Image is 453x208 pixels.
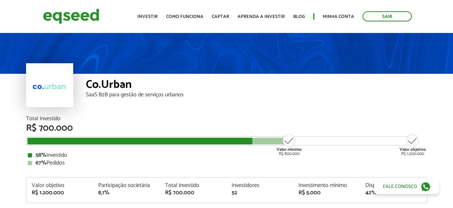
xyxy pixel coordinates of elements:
[165,190,221,196] div: R$ 700.000
[43,7,99,26] img: EqSeed
[36,158,46,168] strong: 67%
[277,146,302,153] strong: Valor mínimo
[98,190,155,196] div: 8,1%
[323,14,354,19] a: Minha conta
[232,190,288,196] div: 52
[365,190,422,196] div: 42%
[26,116,427,122] div: Total Investido
[298,183,355,188] div: Investimento mínimo
[28,152,426,158] div: Investido
[137,14,158,19] a: Investir
[399,134,426,156] div: R$ 1.200.000
[212,14,229,19] a: Captar
[276,134,302,156] div: R$ 800.000
[36,150,46,160] strong: 58%
[298,190,355,196] div: R$ 5.000
[238,14,285,19] a: Aprenda a investir
[374,179,439,194] a: Fale conosco
[86,79,427,92] div: Co.Urban
[98,183,155,188] div: Participação societária
[32,190,88,196] div: R$ 1.200.000
[28,160,426,166] div: Pedidos
[166,14,203,19] a: Como funciona
[86,92,427,98] div: SaaS B2B para gestão de serviços urbanos
[293,14,305,19] a: Blog
[165,183,221,188] div: Total investido
[32,183,88,188] div: Valor objetivo
[26,124,427,133] div: R$ 700.000
[363,11,412,21] a: Sair
[399,146,426,153] strong: Valor objetivo
[232,183,288,188] div: Investidores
